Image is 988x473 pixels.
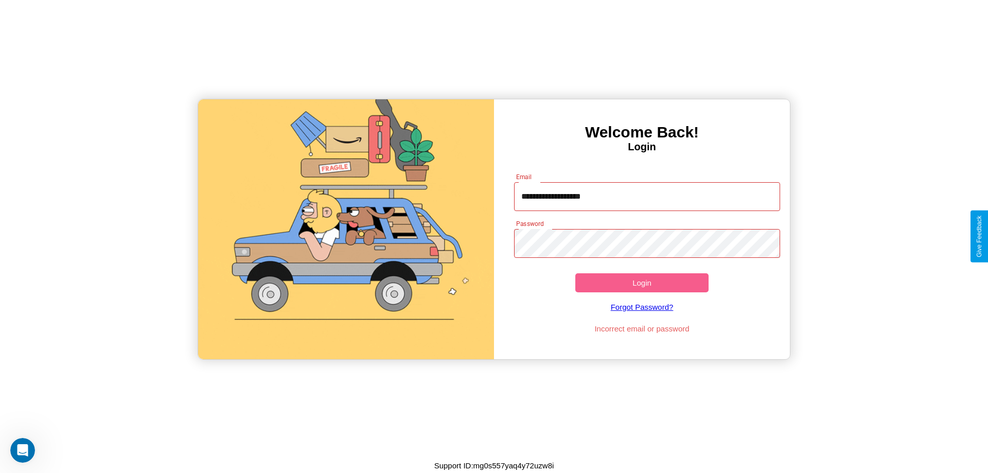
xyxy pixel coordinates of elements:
p: Support ID: mg0s557yaq4y72uzw8i [434,459,554,472]
button: Login [575,273,709,292]
label: Email [516,172,532,181]
label: Password [516,219,543,228]
h3: Welcome Back! [494,124,790,141]
iframe: Intercom live chat [10,438,35,463]
a: Forgot Password? [509,292,775,322]
img: gif [198,99,494,359]
p: Incorrect email or password [509,322,775,336]
div: Give Feedback [976,216,983,257]
h4: Login [494,141,790,153]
